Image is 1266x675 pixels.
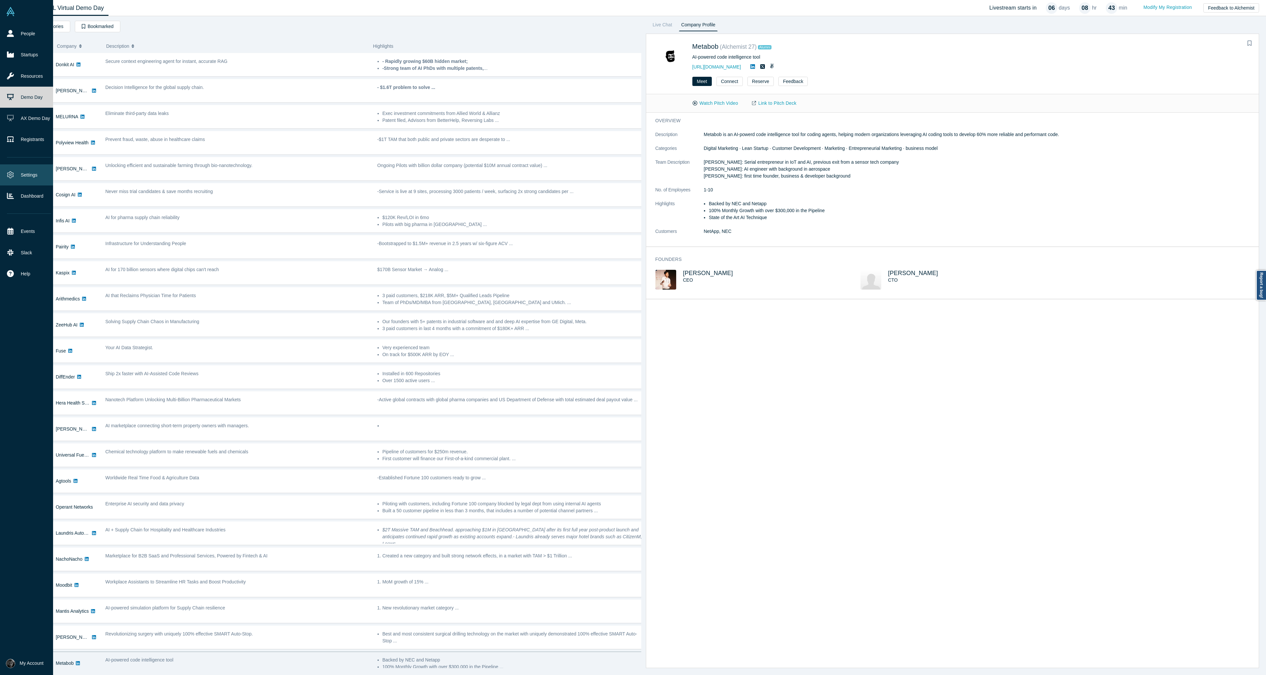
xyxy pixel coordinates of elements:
[56,218,70,223] a: Infis AI
[56,244,69,249] a: Pairity
[105,449,248,454] span: Chemical technology platform to make renewable fuels and chemicals
[20,660,44,667] span: My Account
[655,159,704,186] dt: Team Description
[28,0,108,16] a: Class XL Virtual Demo Day
[105,85,204,90] span: Decision Intelligence for the global supply chain.
[377,162,642,169] p: Ongoing Pilots with billion dollar company (potential $10M annual contract value) ...
[377,136,642,143] p: -$1T TAM that both public and private sectors are desperate to ...
[56,62,74,67] a: Donkit AI
[56,504,93,510] a: Operant Networks
[56,140,89,145] a: Polyview Health
[382,605,642,611] li: New revolutionary market category ...
[377,188,642,195] p: -Service is live at 9 sites, processing 3000 patients / week, surfacing 2x strong candidates per ...
[105,267,219,272] span: AI for 170 billion sensors where digital chips can't reach
[655,256,1056,263] h3: Founders
[56,478,71,484] a: Agtools
[709,207,1066,214] li: 100% Monthly Growth with over $300,000 in the Pipeline
[382,657,642,663] li: Backed by NEC and Netapp
[382,500,642,507] li: Piloting with customers, including Fortune 100 company blocked by legal dept from using internal ...
[105,293,196,298] span: AI that Reclaims Physician Time for Patients
[655,186,704,200] dt: No. of Employees
[704,228,1066,235] dd: NetApp, NEC
[888,277,898,283] span: CTO
[105,241,186,246] span: Infrastructure for Understanding People
[1203,3,1259,13] button: Feedback to Alchemist
[105,657,173,662] span: AI-powered code intelligence tool
[382,344,642,351] li: Very experienced team
[105,423,249,428] span: AI marketplace connecting short-term property owners with managers.
[105,111,169,116] span: Eliminate third-party data leaks
[382,299,642,306] li: Team of PhDs/MD/MBA from [GEOGRAPHIC_DATA], [GEOGRAPHIC_DATA] and UMich. ...
[1092,4,1097,12] p: hr
[56,348,66,353] a: Fuse
[382,663,642,670] li: 100% Monthly Growth with over $300,000 in the Pipeline ...
[382,377,642,384] li: Over 1500 active users ...
[692,77,712,86] button: Meet
[56,88,94,93] a: [PERSON_NAME]
[778,77,808,86] button: Feedback
[704,131,1066,138] p: Metabob is an AI-powerd code intelligence tool for coding agents, helping modern organizations le...
[382,292,642,299] li: 3 paid customers, $218K ARR, $5M+ Qualified Leads Pipeline
[105,527,226,532] span: AI + Supply Chain for Hospitality and Healthcare Industries
[56,661,74,666] a: Metabob
[6,7,15,16] img: Alchemist Vault Logo
[21,270,30,277] span: Help
[1136,2,1199,13] a: Modify My Registration
[105,631,253,636] span: Revolutionizing surgery with uniquely 100% effective SMART Auto-Stop.
[704,186,1066,193] dd: 1-10
[56,192,75,197] a: Cosign AI
[56,582,72,588] a: Moodbit
[1106,2,1117,14] div: 43
[6,659,15,668] img: Rami Chousein's Account
[1059,4,1070,12] p: days
[758,45,771,49] span: Alumni
[382,66,484,71] strong: -Strong team of AI PhDs with multiple patents,
[692,43,719,50] span: Metabob
[6,659,44,668] button: My Account
[105,371,198,376] span: Ship 2x faster with AI-Assisted Code Reviews
[655,200,704,228] dt: Highlights
[683,277,693,283] span: CEO
[716,77,743,86] button: Connect
[704,159,1066,180] p: [PERSON_NAME]: Serial entrepreneur in IoT and AI, previous exit from a sensor tech company [PERSO...
[655,270,676,290] img: Massimiliano Genta's Profile Image
[56,374,75,380] a: DiffEnder
[56,426,99,432] a: [PERSON_NAME] AI
[106,39,366,53] button: Description
[373,43,393,49] span: Highlights
[75,21,120,32] button: Bookmarked
[105,475,199,480] span: Worldwide Real Time Food & Agriculture Data
[989,5,1037,11] h4: Livestream starts in
[382,65,642,72] li: ...
[1079,2,1091,14] div: 08
[709,214,1066,221] li: State of the Art AI Technique
[382,110,642,117] li: Exec investment commitments from Allied World & Allianz
[56,270,70,275] a: Kaspix
[377,85,435,90] strong: - $1.6T problem to solve ...
[105,215,180,220] span: AI for pharma supply chain reliability
[377,240,642,247] p: -Bootstrapped to $1.5M+ revenue in 2.5 years w/ six-figure ACV ...
[56,556,82,562] a: NachoNacho
[382,507,642,514] li: Built a 50 customer pipeline in less than 3 months, that includes a number of potential channel p...
[860,270,881,290] img: Avinash Gopal's Profile Image
[382,527,642,546] em: $2T Massive TAM and Beachhead. approaching $1M in [GEOGRAPHIC_DATA] after its first full year pos...
[650,21,675,31] a: Live Chat
[709,200,1066,207] li: Backed by NEC and Netapp
[382,631,642,644] li: Best and most consistent surgical drilling technology on the market with uniquely demonstrated 10...
[105,579,246,584] span: Workplace Assistants to Streamline HR Tasks and Boost Productivity
[377,474,642,481] p: -Established Fortune 100 customers ready to grow ...
[382,351,642,358] li: On track for $500K ARR by EOY ...
[105,553,268,558] span: Marketplace for B2B SaaS and Professional Services, Powered by Fintech & AI
[105,319,199,324] span: Solving Supply Chain Chaos in Manufacturing
[377,266,642,273] p: $170B Sensor Market → Analog ...
[105,605,225,610] span: AI-powered simulation platform for Supply Chain resilience
[382,455,642,462] li: First customer will finance our First-of-a-kind commercial plant. ...
[747,77,774,86] button: Reserve
[382,552,642,559] li: Created a new category and built strong network effects, in a market with TAM > $1 Trillion ...
[679,21,717,31] a: Company Profile
[1119,4,1127,12] p: min
[720,43,757,50] small: ( Alchemist 27 )
[106,39,129,53] span: Description
[105,501,184,506] span: Enterprise AI security and data privacy
[1046,2,1057,14] div: 06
